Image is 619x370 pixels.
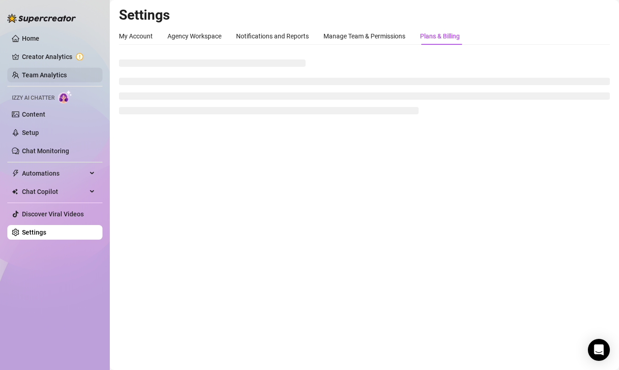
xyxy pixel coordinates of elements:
img: AI Chatter [58,90,72,103]
h2: Settings [119,6,610,24]
a: Chat Monitoring [22,147,69,155]
div: Plans & Billing [420,31,460,41]
span: thunderbolt [12,170,19,177]
a: Setup [22,129,39,136]
div: My Account [119,31,153,41]
a: Content [22,111,45,118]
a: Settings [22,229,46,236]
a: Discover Viral Videos [22,210,84,218]
a: Creator Analytics exclamation-circle [22,49,95,64]
a: Home [22,35,39,42]
span: Automations [22,166,87,181]
a: Team Analytics [22,71,67,79]
span: Izzy AI Chatter [12,94,54,102]
div: Agency Workspace [167,31,221,41]
span: Chat Copilot [22,184,87,199]
div: Manage Team & Permissions [323,31,405,41]
img: logo-BBDzfeDw.svg [7,14,76,23]
img: Chat Copilot [12,188,18,195]
div: Open Intercom Messenger [588,339,610,361]
div: Notifications and Reports [236,31,309,41]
